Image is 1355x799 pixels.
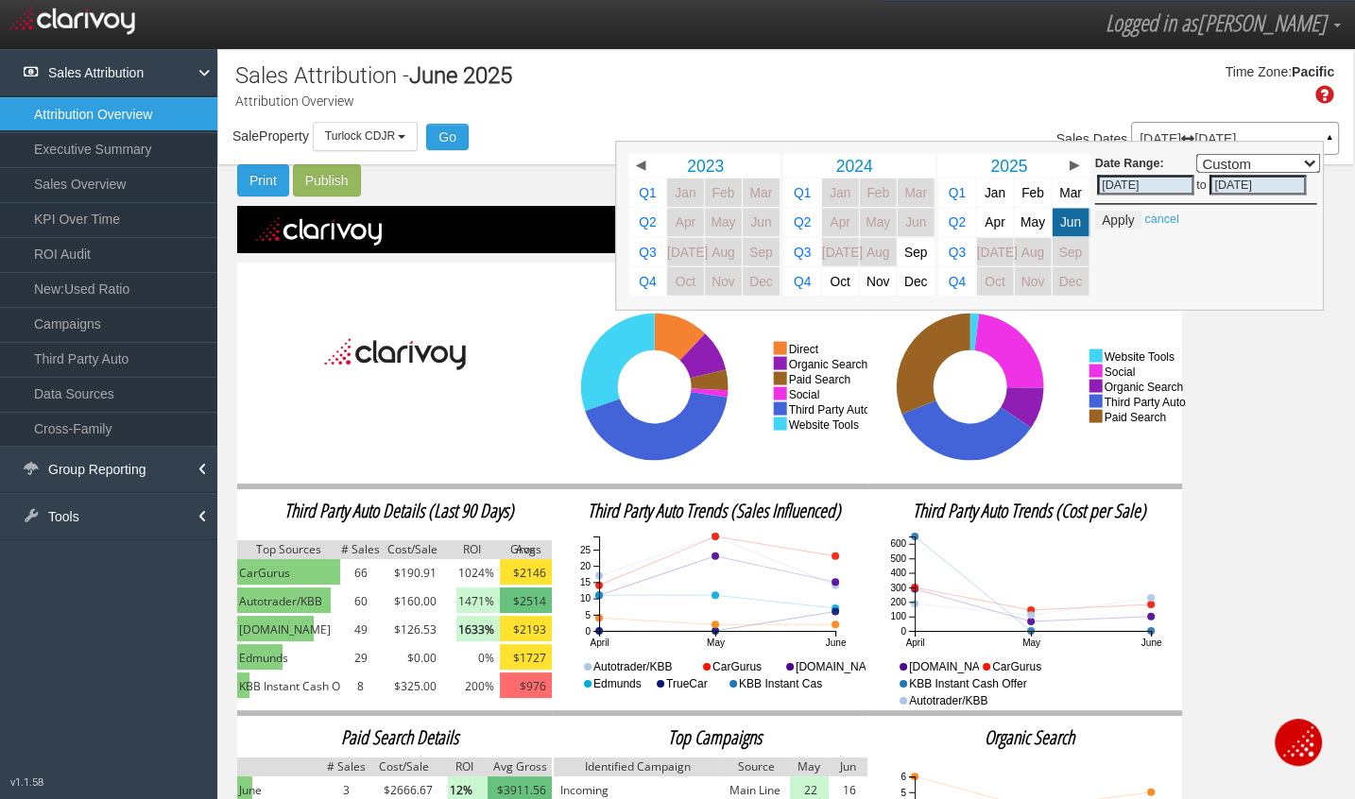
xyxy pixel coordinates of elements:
h2: Sales Influenced by Channel [557,274,871,295]
a: Q3 [938,237,975,265]
span: Mar [749,185,772,199]
span: 2024 [835,156,872,175]
span: Jan [830,185,850,199]
img: grey.png [340,540,382,559]
button: Apply [1094,211,1141,229]
text: 20 [580,561,592,571]
text: direct [789,343,819,356]
span: Jan [675,185,695,199]
a: Aug [1014,237,1051,265]
button: Turlock CDJR [313,122,419,151]
img: grey.png [325,757,368,776]
text: CarGurus [992,660,1041,673]
span: Mar [1059,185,1082,199]
text: 200 [890,597,906,607]
span: Q1 [794,185,811,199]
button: Print [237,164,289,196]
span: Q2 [949,215,966,229]
span: 200% [465,677,494,696]
span: 2023 [687,156,724,175]
span: Q3 [949,245,966,259]
text: website tools [1104,350,1174,364]
td: $325.00 [381,672,443,701]
img: green.png [237,644,283,670]
span: organic search [985,724,1074,750]
text: Autotrader/KBB [909,694,987,707]
a: 2024 [801,154,908,178]
text: [DOMAIN_NAME] [796,660,886,673]
td: 8 [340,672,382,701]
a: Jan [822,178,859,207]
text: 15 [580,577,592,587]
span: Sep [1058,245,1081,259]
span: Nov [1021,274,1043,288]
span: Feb [1021,185,1044,199]
span: [DOMAIN_NAME] [239,620,331,639]
a: Sep [1052,237,1089,265]
a: Oct [667,267,704,296]
img: Clarivoy_black_text.png [324,329,466,381]
span: Q3 [794,245,811,259]
a: Mar [1052,178,1089,207]
a: Jan [976,178,1013,207]
text: 5 [900,787,906,797]
img: grey.png [488,757,552,776]
a: Q1 [784,178,821,207]
span: 2025 [463,62,512,89]
span: Sep [749,245,772,259]
td: $160.00 [381,587,443,616]
a: Aug [860,237,897,265]
span: Sale [232,128,259,144]
a: Apr [976,208,1013,236]
td: KBB Instant Cash Offer [237,672,340,701]
td: to [1196,173,1208,197]
text: third party auto [1104,396,1185,409]
span: Q2 [639,215,656,229]
img: yellow.png [500,644,553,670]
text: organic search [1104,381,1182,394]
span: Q1 [949,185,966,199]
img: grey.png [829,757,867,776]
text: website tools [789,418,859,432]
img: grey.png [237,540,340,559]
text: June [826,637,847,648]
text: 600 [890,538,906,549]
text: [DOMAIN_NAME] [909,660,1000,673]
a: Sep [898,237,935,265]
a: Nov [860,267,897,296]
text: 6 [900,772,906,782]
img: black.png [237,206,1182,253]
img: grey.png [722,757,790,776]
span: Oct [675,274,695,288]
text: June [1141,637,1161,648]
text: 10 [580,593,592,603]
span: May [1021,215,1045,229]
h1: Sales Attribution - [235,63,512,88]
span: Aug [866,245,889,259]
text: 0 [586,626,592,637]
a: Nov [705,267,742,296]
span: Dec [904,274,927,288]
a: Jun [1052,208,1089,236]
a: Jun [898,208,935,236]
span: Nov [866,274,889,288]
span: Turlock CDJR [325,129,395,143]
h2: Third Party Auto Details (Last 90 Days) [242,501,557,521]
a: Jan [667,178,704,207]
a: Logged in as[PERSON_NAME] [1091,1,1355,46]
a: May [705,208,742,236]
text: social [789,388,820,401]
h2: Paid Search Details [242,727,557,748]
span: Oct [985,274,1004,288]
span: 0% [478,649,494,668]
img: grey.png [790,757,829,776]
span: Dates [1093,131,1128,146]
span: $976 [520,677,546,696]
img: light-green.png [456,616,512,641]
text: 25 [580,544,592,554]
text: TrueCar [666,677,708,690]
a: Feb [705,178,742,207]
img: grey.png [237,757,325,776]
p: [DATE] [DATE] [1140,132,1330,145]
text: May [707,637,725,648]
